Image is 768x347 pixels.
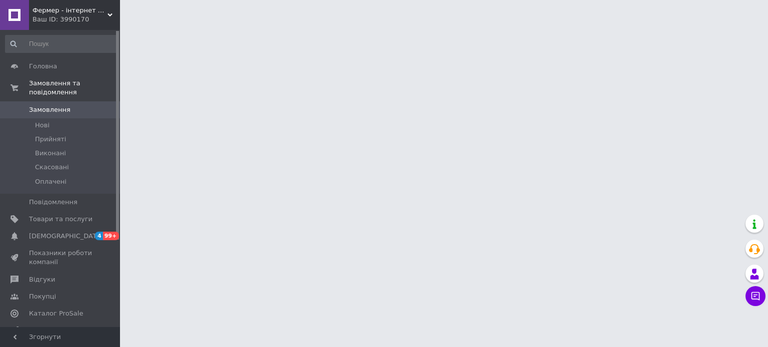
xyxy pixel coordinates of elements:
[29,292,56,301] span: Покупці
[5,35,118,53] input: Пошук
[29,198,77,207] span: Повідомлення
[29,309,83,318] span: Каталог ProSale
[95,232,103,240] span: 4
[35,149,66,158] span: Виконані
[29,79,120,97] span: Замовлення та повідомлення
[35,121,49,130] span: Нові
[103,232,119,240] span: 99+
[29,275,55,284] span: Відгуки
[35,163,69,172] span: Скасовані
[35,177,66,186] span: Оплачені
[29,249,92,267] span: Показники роботи компанії
[29,105,70,114] span: Замовлення
[29,215,92,224] span: Товари та послуги
[29,232,103,241] span: [DEMOGRAPHIC_DATA]
[32,15,120,24] div: Ваш ID: 3990170
[29,62,57,71] span: Головна
[32,6,107,15] span: Фермер - інтернет магазин садової та деревообробної техніки.
[29,326,63,335] span: Аналітика
[745,286,765,306] button: Чат з покупцем
[35,135,66,144] span: Прийняті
